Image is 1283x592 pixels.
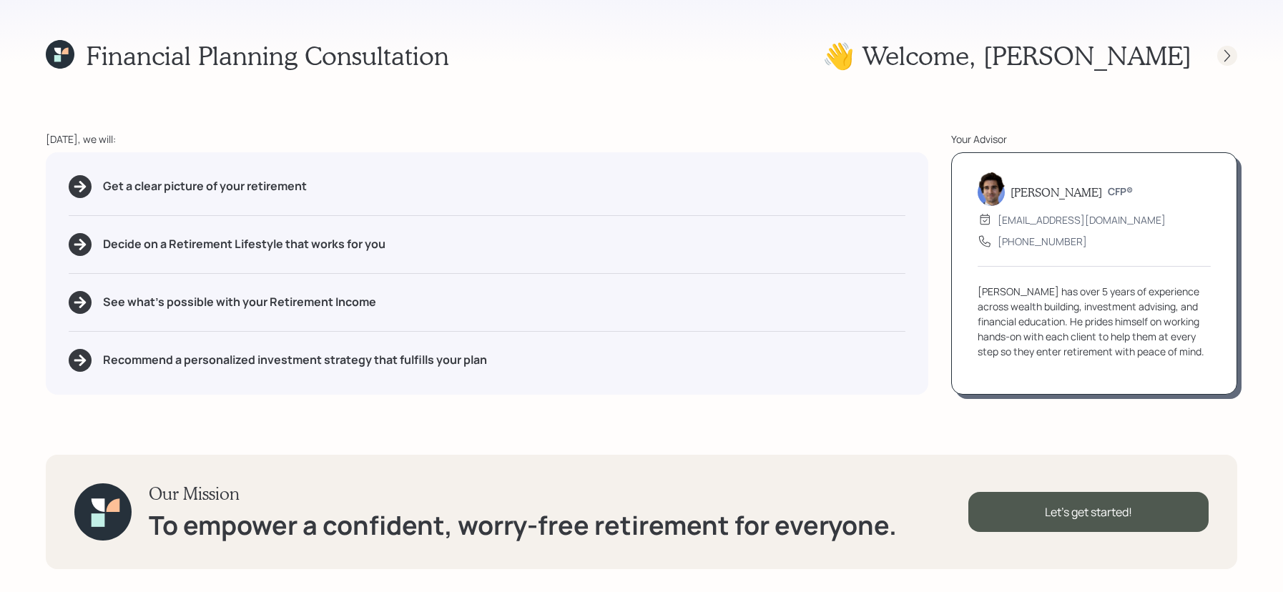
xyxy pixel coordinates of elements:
div: [PERSON_NAME] has over 5 years of experience across wealth building, investment advising, and fin... [978,284,1211,359]
h6: CFP® [1108,186,1133,198]
div: Let's get started! [968,492,1209,532]
h5: [PERSON_NAME] [1011,185,1102,199]
h3: Our Mission [149,483,897,504]
div: [PHONE_NUMBER] [998,234,1087,249]
h1: 👋 Welcome , [PERSON_NAME] [822,40,1191,71]
div: Your Advisor [951,132,1237,147]
h5: See what's possible with your Retirement Income [103,295,376,309]
h5: Recommend a personalized investment strategy that fulfills your plan [103,353,487,367]
h1: To empower a confident, worry-free retirement for everyone. [149,510,897,541]
h5: Decide on a Retirement Lifestyle that works for you [103,237,385,251]
img: harrison-schaefer-headshot-2.png [978,172,1005,206]
h5: Get a clear picture of your retirement [103,179,307,193]
div: [EMAIL_ADDRESS][DOMAIN_NAME] [998,212,1166,227]
h1: Financial Planning Consultation [86,40,449,71]
div: [DATE], we will: [46,132,928,147]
